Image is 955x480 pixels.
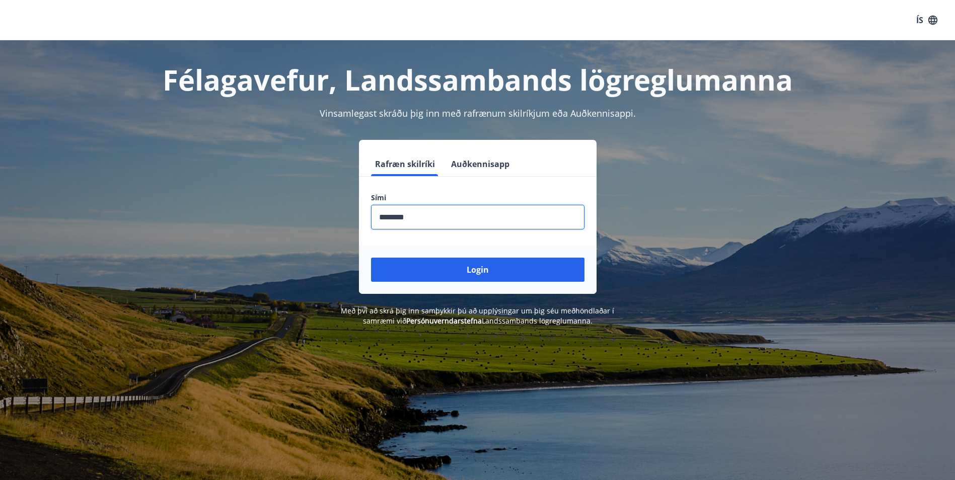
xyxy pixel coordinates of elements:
[371,258,584,282] button: Login
[371,152,439,176] button: Rafræn skilríki
[406,316,482,326] a: Persónuverndarstefna
[447,152,513,176] button: Auðkennisapp
[127,60,828,99] h1: Félagavefur, Landssambands lögreglumanna
[341,306,614,326] span: Með því að skrá þig inn samþykkir þú að upplýsingar um þig séu meðhöndlaðar í samræmi við Landssa...
[911,11,943,29] button: ÍS
[371,193,584,203] label: Sími
[320,107,636,119] span: Vinsamlegast skráðu þig inn með rafrænum skilríkjum eða Auðkennisappi.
